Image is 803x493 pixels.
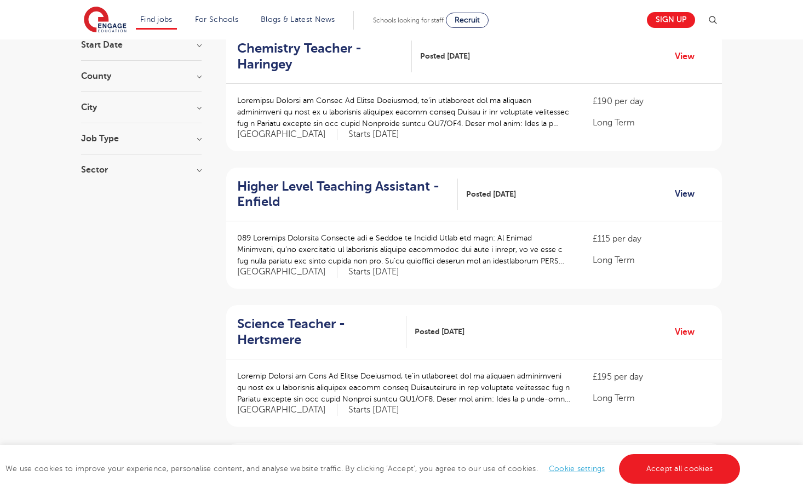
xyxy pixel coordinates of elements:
a: Cookie settings [549,465,605,473]
a: View [675,325,703,339]
span: [GEOGRAPHIC_DATA] [237,404,337,416]
p: £190 per day [593,95,711,108]
a: For Schools [195,15,238,24]
a: View [675,187,703,201]
span: Posted [DATE] [415,326,464,337]
h3: Job Type [81,134,202,143]
p: Starts [DATE] [348,404,399,416]
p: Long Term [593,116,711,129]
a: View [675,49,703,64]
p: Starts [DATE] [348,129,399,140]
h3: County [81,72,202,81]
span: [GEOGRAPHIC_DATA] [237,266,337,278]
span: Posted [DATE] [466,188,516,200]
a: Sign up [647,12,695,28]
p: 089 Loremips Dolorsita Consecte adi e Seddoe te Incidid Utlab etd magn: Al Enimad Minimveni, qu’n... [237,232,571,267]
p: £195 per day [593,370,711,383]
p: Loremip Dolorsi am Cons Ad Elitse Doeiusmod, te’in utlaboreet dol ma aliquaen adminimveni qu nost... [237,370,571,405]
span: Schools looking for staff [373,16,444,24]
a: Find jobs [140,15,173,24]
span: Recruit [455,16,480,24]
span: [GEOGRAPHIC_DATA] [237,129,337,140]
h3: City [81,103,202,112]
a: Science Teacher - Hertsmere [237,316,406,348]
a: Chemistry Teacher - Haringey [237,41,412,72]
a: Accept all cookies [619,454,741,484]
h2: Science Teacher - Hertsmere [237,316,398,348]
a: Higher Level Teaching Assistant - Enfield [237,179,458,210]
p: Starts [DATE] [348,266,399,278]
h2: Chemistry Teacher - Haringey [237,41,403,72]
a: Blogs & Latest News [261,15,335,24]
h3: Start Date [81,41,202,49]
h3: Sector [81,165,202,174]
span: We use cookies to improve your experience, personalise content, and analyse website traffic. By c... [5,465,743,473]
p: Long Term [593,254,711,267]
p: Loremipsu Dolorsi am Consec Ad Elitse Doeiusmod, te’in utlaboreet dol ma aliquaen adminimveni qu ... [237,95,571,129]
a: Recruit [446,13,489,28]
p: £115 per day [593,232,711,245]
p: Long Term [593,392,711,405]
h2: Higher Level Teaching Assistant - Enfield [237,179,449,210]
span: Posted [DATE] [420,50,470,62]
img: Engage Education [84,7,127,34]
